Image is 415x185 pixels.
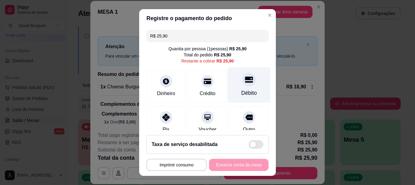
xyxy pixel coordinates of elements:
[214,52,231,58] div: R$ 25,90
[181,58,234,64] div: Restante a cobrar
[265,10,275,20] button: Close
[199,126,217,133] div: Voucher
[241,89,257,97] div: Débito
[157,90,175,97] div: Dinheiro
[243,126,255,133] div: Outro
[229,46,247,52] div: R$ 25,90
[146,159,207,171] button: Imprimir consumo
[184,52,231,58] div: Total do pedido
[152,141,218,148] h2: Taxa de serviço desabilitada
[168,46,247,52] div: Quantia por pessoa ( 1 pessoas)
[139,9,276,27] header: Registre o pagamento do pedido
[150,30,265,42] input: Ex.: hambúrguer de cordeiro
[163,126,169,133] div: Pix
[200,90,215,97] div: Crédito
[216,58,234,64] div: R$ 25,90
